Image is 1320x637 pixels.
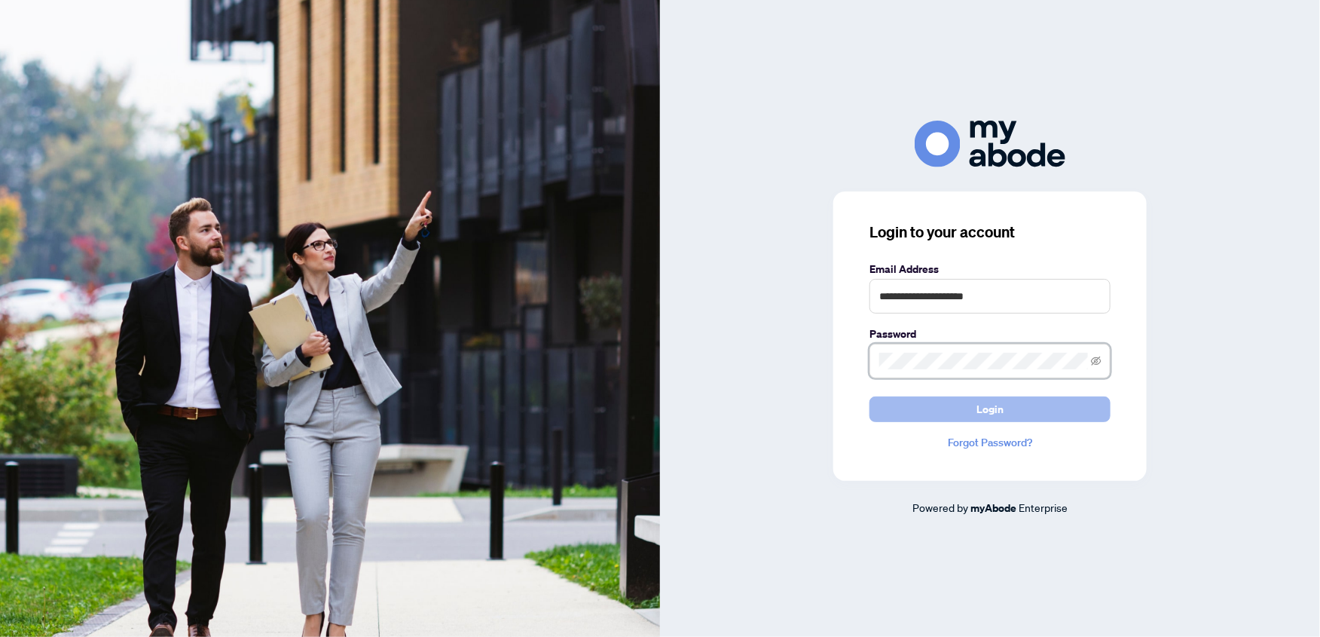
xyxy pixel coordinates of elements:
[869,222,1111,243] h3: Login to your account
[869,326,1111,342] label: Password
[912,501,968,514] span: Powered by
[1019,501,1068,514] span: Enterprise
[869,397,1111,422] button: Login
[976,397,1004,421] span: Login
[970,500,1016,516] a: myAbode
[869,434,1111,451] a: Forgot Password?
[869,261,1111,277] label: Email Address
[1091,356,1102,366] span: eye-invisible
[915,121,1065,167] img: ma-logo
